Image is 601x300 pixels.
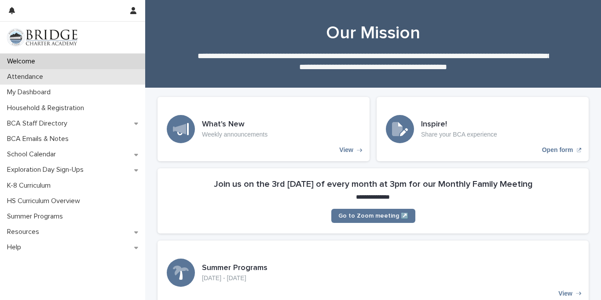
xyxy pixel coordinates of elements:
p: K-8 Curriculum [4,181,58,190]
p: Welcome [4,57,42,66]
h3: What's New [202,120,268,130]
img: V1C1m3IdTEidaUdm9Hs0 [7,29,77,46]
p: Share your BCA experience [421,131,497,138]
p: Household & Registration [4,104,91,112]
h3: Inspire! [421,120,497,130]
p: Exploration Day Sign-Ups [4,166,91,174]
span: Go to Zoom meeting ↗️ [338,213,408,219]
p: School Calendar [4,150,63,159]
a: Go to Zoom meeting ↗️ [331,209,415,223]
p: Help [4,243,28,252]
p: [DATE] - [DATE] [202,274,268,282]
p: View [339,146,353,154]
a: View [158,97,370,161]
h2: Join us on the 3rd [DATE] of every month at 3pm for our Monthly Family Meeting [214,179,533,189]
p: BCA Staff Directory [4,119,74,128]
p: Open form [542,146,573,154]
h1: Our Mission [158,22,589,44]
p: BCA Emails & Notes [4,135,76,143]
a: Open form [377,97,589,161]
p: HS Curriculum Overview [4,197,87,205]
p: My Dashboard [4,88,58,96]
p: Resources [4,228,46,236]
h3: Summer Programs [202,263,268,273]
p: Weekly announcements [202,131,268,138]
p: Summer Programs [4,212,70,221]
p: Attendance [4,73,50,81]
p: View [558,290,572,297]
